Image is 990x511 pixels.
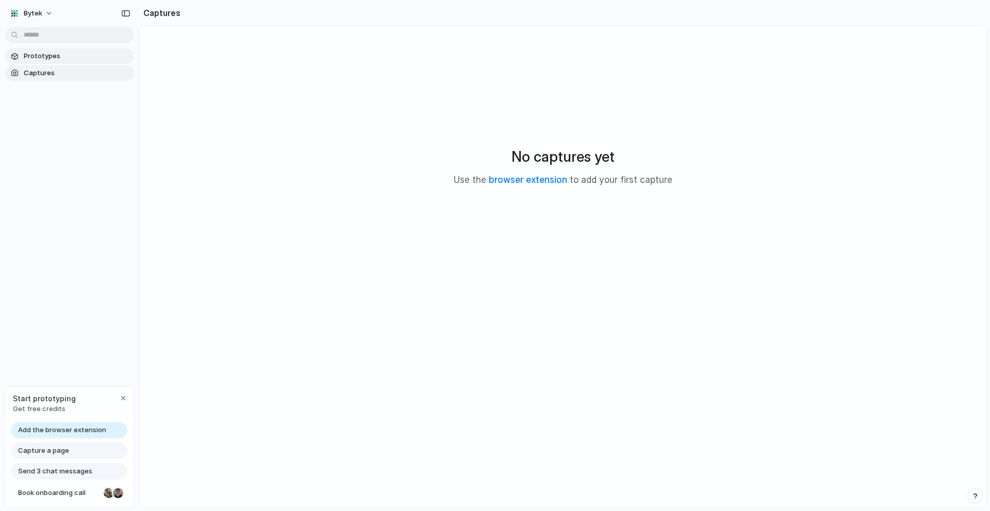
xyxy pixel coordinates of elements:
[24,68,130,78] span: Captures
[5,48,134,64] a: Prototypes
[18,425,106,435] span: Add the browser extension
[5,5,58,22] button: Bytek
[13,393,76,404] span: Start prototyping
[24,51,130,61] span: Prototypes
[11,422,127,438] a: Add the browser extension
[454,174,672,187] p: Use the to add your first capture
[11,485,127,501] a: Book onboarding call
[5,65,134,81] a: Captures
[18,466,92,476] span: Send 3 chat messages
[103,487,115,499] div: Nicole Kubica
[18,446,69,456] span: Capture a page
[24,8,42,19] span: Bytek
[112,487,124,499] div: Christian Iacullo
[511,146,615,167] h2: No captures yet
[139,7,180,19] h2: Captures
[13,404,76,414] span: Get free credits
[18,488,100,498] span: Book onboarding call
[489,175,567,185] a: browser extension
